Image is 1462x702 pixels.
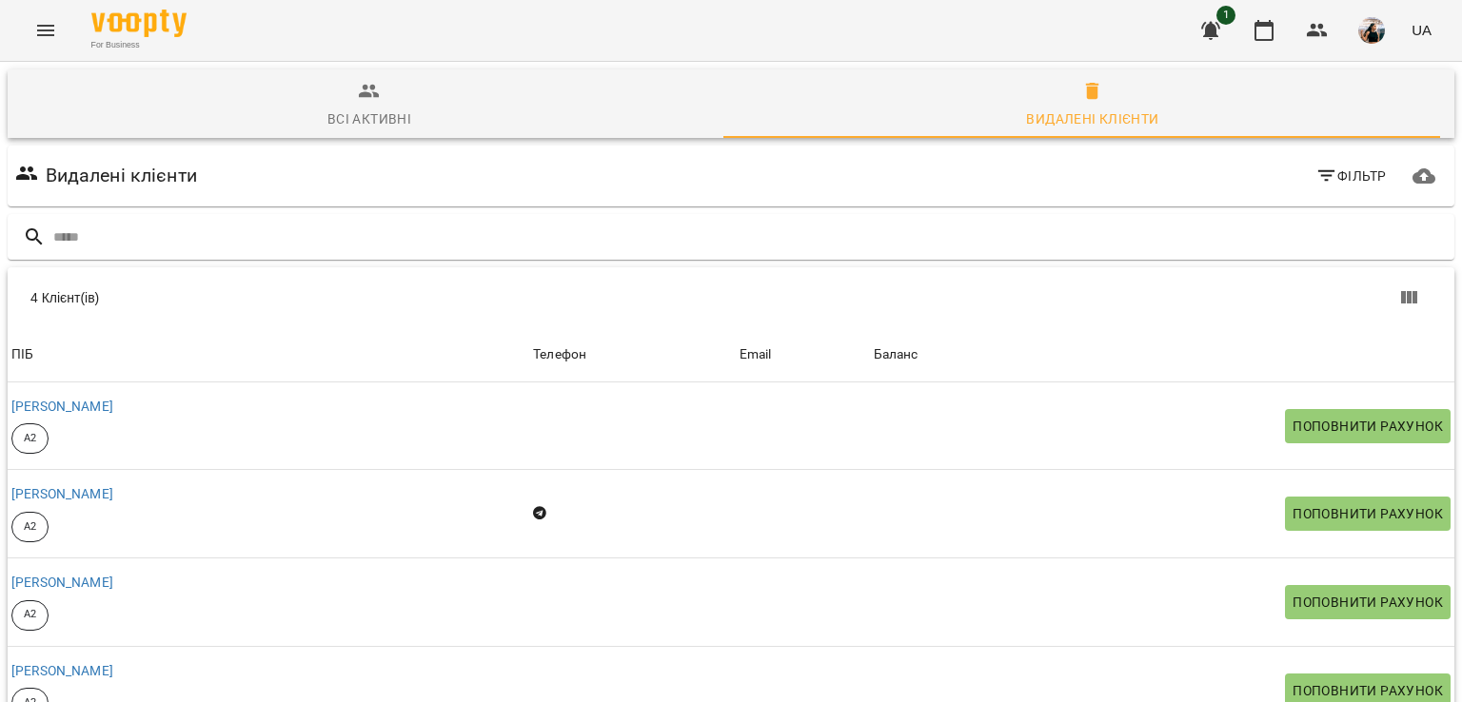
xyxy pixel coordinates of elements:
span: Поповнити рахунок [1293,591,1443,614]
span: Телефон [533,343,731,366]
img: Voopty Logo [91,10,187,37]
div: Телефон [533,343,586,366]
button: UA [1404,12,1439,48]
a: [PERSON_NAME] [11,663,113,678]
div: Sort [533,343,586,366]
div: Table Toolbar [8,267,1454,328]
span: Поповнити рахунок [1293,502,1443,525]
h6: Видалені клієнти [46,161,197,190]
div: A2 [11,512,49,542]
span: Фільтр [1315,165,1387,187]
div: Sort [11,343,33,366]
div: Email [740,343,772,366]
div: Всі активні [327,107,411,130]
span: UA [1412,20,1432,40]
div: A2 [11,600,49,631]
span: Поповнити рахунок [1293,679,1443,702]
div: 4 Клієнт(ів) [30,288,742,307]
a: [PERSON_NAME] [11,486,113,501]
span: Баланс [874,343,1451,366]
div: Sort [874,343,919,366]
button: Поповнити рахунок [1285,409,1451,443]
button: Поповнити рахунок [1285,497,1451,531]
span: ПІБ [11,343,525,366]
div: A2 [11,423,49,454]
span: Поповнити рахунок [1293,415,1443,438]
span: 1 [1216,6,1235,25]
button: Menu [23,8,69,53]
p: A2 [24,607,36,623]
button: Фільтр [1308,159,1394,193]
img: f25c141d8d8634b2a8fce9f0d709f9df.jpg [1358,17,1385,44]
a: [PERSON_NAME] [11,575,113,590]
p: A2 [24,519,36,536]
button: Вигляд колонок [1386,275,1432,321]
span: Email [740,343,866,366]
div: ПІБ [11,343,33,366]
div: Видалені клієнти [1026,107,1158,130]
div: Баланс [874,343,919,366]
button: Поповнити рахунок [1285,585,1451,619]
a: [PERSON_NAME] [11,399,113,414]
div: Sort [740,343,772,366]
span: For Business [91,39,187,51]
p: A2 [24,431,36,447]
